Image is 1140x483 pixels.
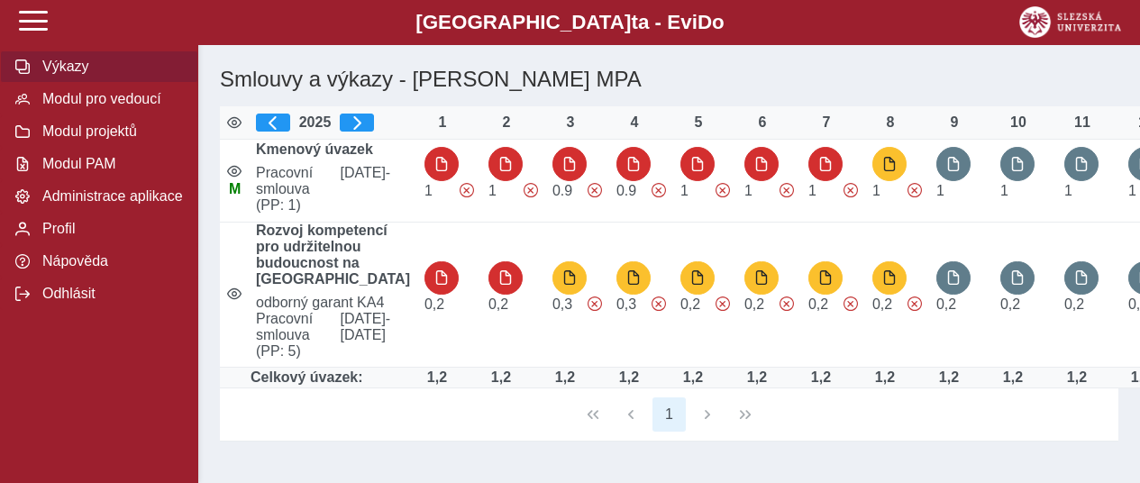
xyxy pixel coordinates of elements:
[386,165,390,180] span: -
[37,59,183,75] span: Výkazy
[37,156,183,172] span: Modul PAM
[1000,183,1008,198] span: Úvazek : 8 h / den. 40 h / týden.
[37,221,183,237] span: Profil
[424,183,433,198] span: Úvazek : 8 h / den. 40 h / týden.
[716,183,730,197] span: Výkaz obsahuje závažné chyby.
[1064,296,1084,312] span: Úvazek : 1,6 h / den. 8 h / týden.
[675,369,711,386] div: Úvazek : 9,6 h / den. 48 h / týden.
[227,164,242,178] i: Smlouva je aktivní
[844,183,858,197] span: Výkaz obsahuje závažné chyby.
[803,369,839,386] div: Úvazek : 9,6 h / den. 48 h / týden.
[552,296,572,312] span: Úvazek : 2,4 h / den. 12 h / týden.
[867,369,903,386] div: Úvazek : 9,6 h / den. 48 h / týden.
[680,183,689,198] span: Úvazek : 8 h / den. 40 h / týden.
[488,296,508,312] span: Úvazek : 1,6 h / den. 8 h / týden.
[256,223,410,287] b: Rozvoj kompetencí pro udržitelnou budoucnost na [GEOGRAPHIC_DATA]
[680,296,700,312] span: Úvazek : 1,6 h / den. 8 h / týden.
[780,296,794,311] span: Výkaz obsahuje závažné chyby.
[424,296,444,312] span: Úvazek : 1,6 h / den. 8 h / týden.
[872,114,908,131] div: 8
[1064,114,1100,131] div: 11
[616,183,636,198] span: Úvazek : 7,2 h / den. 36 h / týden.
[552,183,572,198] span: Úvazek : 7,2 h / den. 36 h / týden.
[616,114,652,131] div: 4
[744,296,764,312] span: Úvazek : 1,6 h / den. 8 h / týden.
[872,296,892,312] span: Úvazek : 1,6 h / den. 8 h / týden.
[552,114,588,131] div: 3
[483,369,519,386] div: Úvazek : 9,6 h / den. 48 h / týden.
[488,114,524,131] div: 2
[844,296,858,311] span: Výkaz obsahuje závažné chyby.
[249,311,333,360] span: Pracovní smlouva (PP: 5)
[37,253,183,269] span: Nápověda
[1000,114,1036,131] div: 10
[780,183,794,197] span: Výkaz obsahuje závažné chyby.
[631,11,637,33] span: t
[37,123,183,140] span: Modul projektů
[256,114,410,132] div: 2025
[524,183,538,197] span: Výkaz obsahuje závažné chyby.
[227,115,242,130] i: Zobrazit aktivní / neaktivní smlouvy
[652,183,666,197] span: Výkaz obsahuje závažné chyby.
[808,183,816,198] span: Úvazek : 8 h / den. 40 h / týden.
[340,311,390,342] span: - [DATE]
[936,183,944,198] span: Úvazek : 8 h / den. 40 h / týden.
[37,286,183,302] span: Odhlásit
[227,287,242,301] i: Smlouva je aktivní
[256,141,373,157] b: Kmenový úvazek
[808,296,828,312] span: Úvazek : 1,6 h / den. 8 h / týden.
[616,296,636,312] span: Úvazek : 2,4 h / den. 12 h / týden.
[995,369,1031,386] div: Úvazek : 9,6 h / den. 48 h / týden.
[588,183,602,197] span: Výkaz obsahuje závažné chyby.
[488,183,497,198] span: Úvazek : 8 h / den. 40 h / týden.
[213,59,973,99] h1: Smlouvy a výkazy - [PERSON_NAME] MPA
[37,91,183,107] span: Modul pro vedoucí
[54,11,1086,34] b: [GEOGRAPHIC_DATA] a - Evi
[1064,183,1072,198] span: Úvazek : 8 h / den. 40 h / týden.
[652,397,687,432] button: 1
[739,369,775,386] div: Úvazek : 9,6 h / den. 48 h / týden.
[1019,6,1121,38] img: logo_web_su.png
[808,114,844,131] div: 7
[716,296,730,311] span: Výkaz obsahuje závažné chyby.
[744,183,752,198] span: Úvazek : 8 h / den. 40 h / týden.
[611,369,647,386] div: Úvazek : 9,6 h / den. 48 h / týden.
[907,183,922,197] span: Výkaz obsahuje závažné chyby.
[936,114,972,131] div: 9
[936,296,956,312] span: Úvazek : 1,6 h / den. 8 h / týden.
[37,188,183,205] span: Administrace aplikace
[1128,183,1136,198] span: Úvazek : 8 h / den. 40 h / týden.
[652,296,666,311] span: Výkaz obsahuje závažné chyby.
[744,114,780,131] div: 6
[1059,369,1095,386] div: Úvazek : 9,6 h / den. 48 h / týden.
[249,295,417,311] span: odborný garant KA4
[249,165,333,214] span: Pracovní smlouva (PP: 1)
[712,11,725,33] span: o
[680,114,716,131] div: 5
[229,181,241,196] span: Údaje souhlasí s údaji v Magionu
[419,369,455,386] div: Úvazek : 9,6 h / den. 48 h / týden.
[1000,296,1020,312] span: Úvazek : 1,6 h / den. 8 h / týden.
[333,165,416,214] span: [DATE]
[872,183,880,198] span: Úvazek : 8 h / den. 40 h / týden.
[460,183,474,197] span: Výkaz obsahuje závažné chyby.
[249,368,417,388] td: Celkový úvazek:
[588,296,602,311] span: Výkaz obsahuje závažné chyby.
[698,11,712,33] span: D
[907,296,922,311] span: Výkaz obsahuje závažné chyby.
[931,369,967,386] div: Úvazek : 9,6 h / den. 48 h / týden.
[424,114,461,131] div: 1
[547,369,583,386] div: Úvazek : 9,6 h / den. 48 h / týden.
[333,311,416,360] span: [DATE]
